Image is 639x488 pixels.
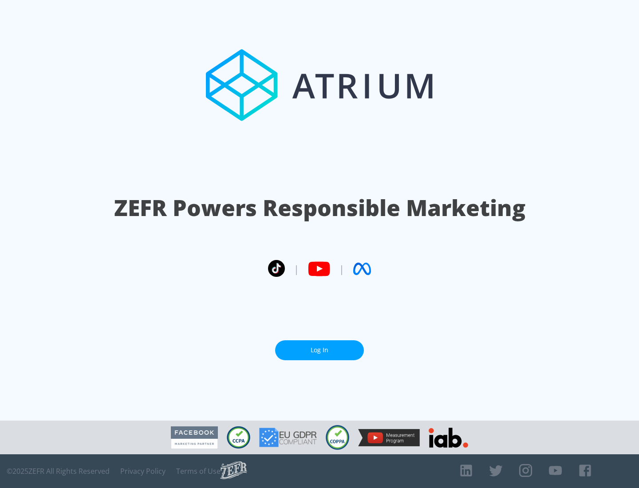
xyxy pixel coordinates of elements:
img: CCPA Compliant [227,426,250,449]
img: YouTube Measurement Program [358,429,420,446]
img: IAB [429,428,468,448]
img: Facebook Marketing Partner [171,426,218,449]
img: COPPA Compliant [326,425,349,450]
a: Privacy Policy [120,467,166,476]
a: Log In [275,340,364,360]
img: GDPR Compliant [259,428,317,447]
a: Terms of Use [176,467,221,476]
h1: ZEFR Powers Responsible Marketing [114,193,525,223]
span: © 2025 ZEFR All Rights Reserved [7,467,110,476]
span: | [339,262,344,275]
span: | [294,262,299,275]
